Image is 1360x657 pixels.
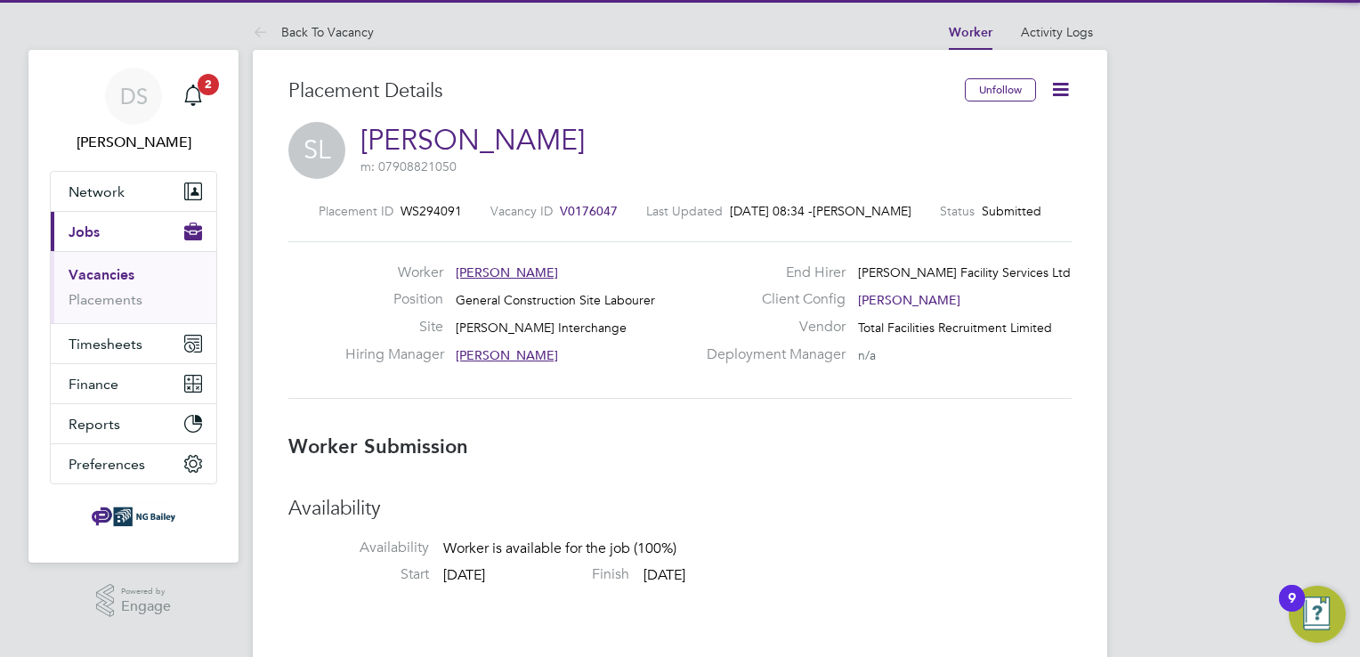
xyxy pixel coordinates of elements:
[1021,24,1093,40] a: Activity Logs
[69,183,125,200] span: Network
[253,24,374,40] a: Back To Vacancy
[69,456,145,473] span: Preferences
[730,203,813,219] span: [DATE] 08:34 -
[50,502,217,531] a: Go to home page
[28,50,239,563] nav: Main navigation
[456,347,558,363] span: [PERSON_NAME]
[1288,598,1296,621] div: 9
[51,364,216,403] button: Finance
[360,123,585,158] a: [PERSON_NAME]
[940,203,975,219] label: Status
[121,584,171,599] span: Powered by
[696,264,846,282] label: End Hirer
[345,318,443,337] label: Site
[288,565,429,584] label: Start
[489,565,629,584] label: Finish
[813,203,911,219] span: [PERSON_NAME]
[401,203,462,219] span: WS294091
[443,566,485,584] span: [DATE]
[120,85,148,108] span: DS
[490,203,553,219] label: Vacancy ID
[288,434,468,458] b: Worker Submission
[69,223,100,240] span: Jobs
[51,251,216,323] div: Jobs
[858,320,1052,336] span: Total Facilities Recruitment Limited
[646,203,723,219] label: Last Updated
[858,292,960,308] span: [PERSON_NAME]
[965,78,1036,101] button: Unfollow
[175,68,211,125] a: 2
[121,599,171,614] span: Engage
[51,324,216,363] button: Timesheets
[92,502,175,531] img: ngbailey-logo-retina.png
[288,78,951,104] h3: Placement Details
[696,290,846,309] label: Client Config
[69,336,142,353] span: Timesheets
[51,404,216,443] button: Reports
[51,172,216,211] button: Network
[1289,586,1346,643] button: Open Resource Center, 9 new notifications
[288,539,429,557] label: Availability
[443,539,676,557] span: Worker is available for the job (100%)
[96,584,172,618] a: Powered byEngage
[456,320,627,336] span: [PERSON_NAME] Interchange
[69,416,120,433] span: Reports
[319,203,393,219] label: Placement ID
[696,345,846,364] label: Deployment Manager
[345,345,443,364] label: Hiring Manager
[69,291,142,308] a: Placements
[982,203,1041,219] span: Submitted
[50,132,217,153] span: Darren Slade
[456,292,655,308] span: General Construction Site Labourer
[288,496,1072,522] h3: Availability
[644,566,685,584] span: [DATE]
[858,264,1071,280] span: [PERSON_NAME] Facility Services Ltd
[69,376,118,393] span: Finance
[949,25,992,40] a: Worker
[198,74,219,95] span: 2
[456,264,558,280] span: [PERSON_NAME]
[345,264,443,282] label: Worker
[858,347,876,363] span: n/a
[560,203,618,219] span: V0176047
[345,290,443,309] label: Position
[51,444,216,483] button: Preferences
[51,212,216,251] button: Jobs
[360,158,457,174] span: m: 07908821050
[288,122,345,179] span: SL
[50,68,217,153] a: DS[PERSON_NAME]
[696,318,846,337] label: Vendor
[69,266,134,283] a: Vacancies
